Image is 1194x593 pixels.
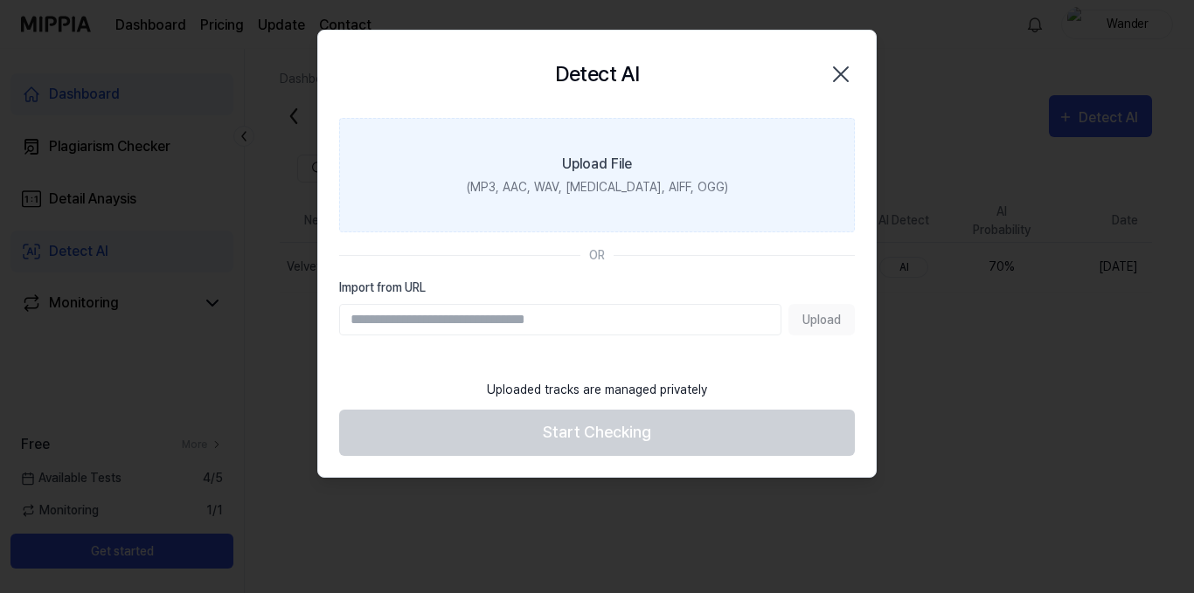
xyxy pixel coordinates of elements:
[555,59,640,90] h2: Detect AI
[339,279,855,297] label: Import from URL
[562,154,632,175] div: Upload File
[476,370,718,410] div: Uploaded tracks are managed privately
[589,246,605,265] div: OR
[467,178,728,197] div: (MP3, AAC, WAV, [MEDICAL_DATA], AIFF, OGG)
